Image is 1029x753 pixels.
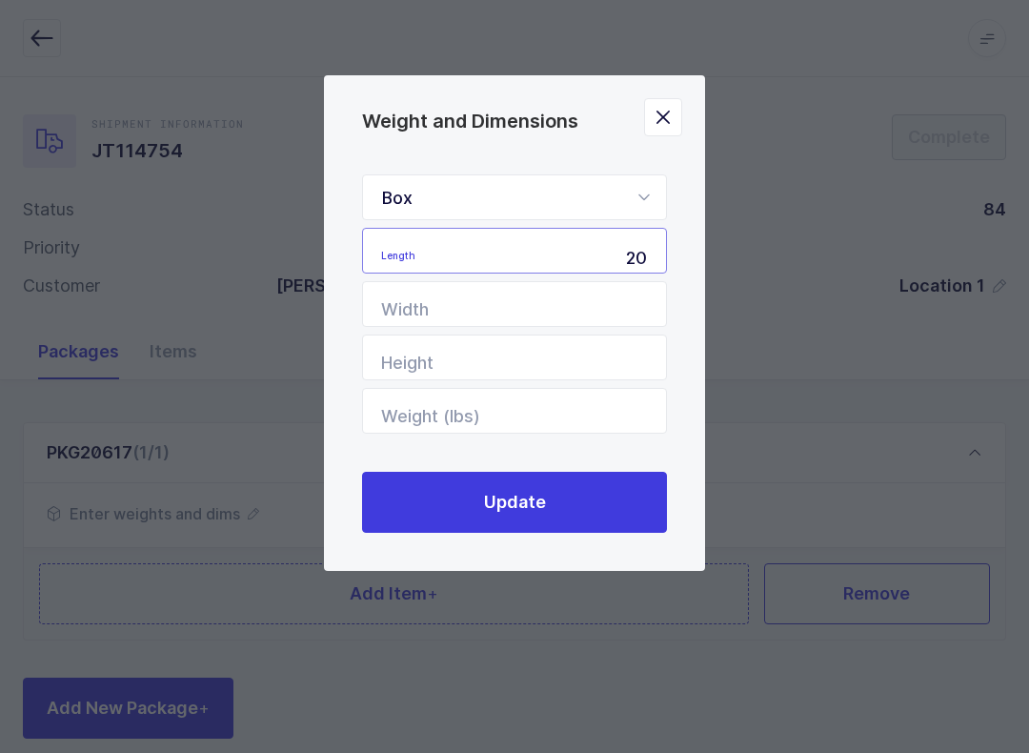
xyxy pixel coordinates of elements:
[362,228,667,274] input: Length
[324,75,705,571] div: Weight and Dimensions
[644,98,682,136] button: Close
[484,490,546,514] span: Update
[362,335,667,380] input: Height
[362,472,667,533] button: Update
[362,388,667,434] input: Weight (lbs)
[362,281,667,327] input: Width
[362,110,578,132] span: Weight and Dimensions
